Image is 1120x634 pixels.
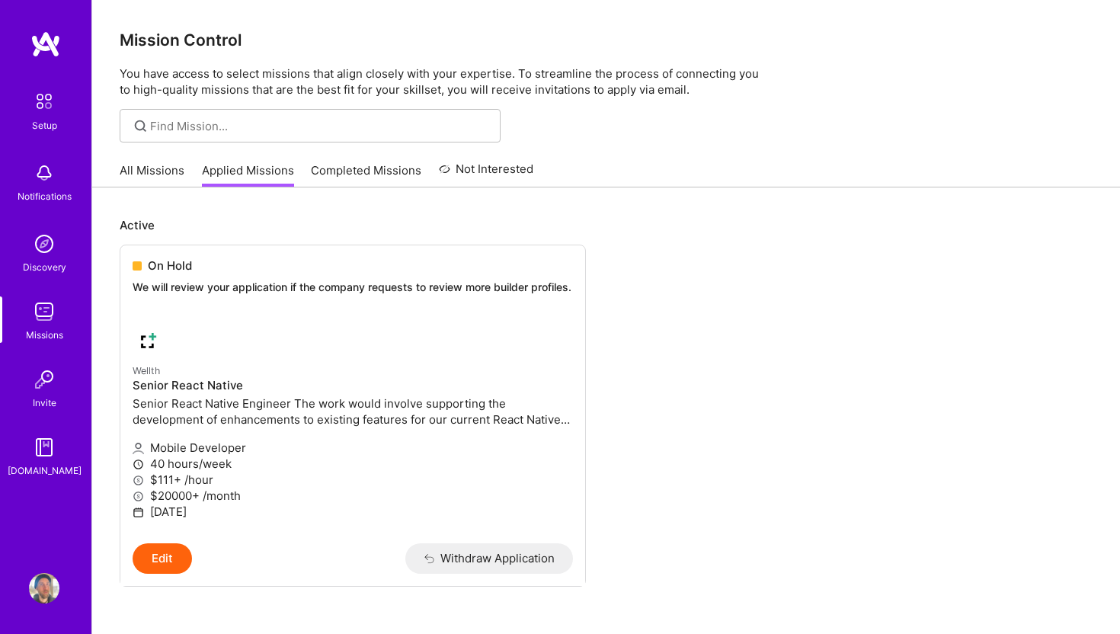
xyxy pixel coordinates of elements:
div: [DOMAIN_NAME] [8,463,82,479]
a: Wellth company logoWellthSenior React NativeSenior React Native Engineer The work would involve s... [120,313,585,543]
img: discovery [29,229,59,259]
i: icon Applicant [133,443,144,454]
img: Invite [29,364,59,395]
img: logo [30,30,61,58]
p: $111+ /hour [133,472,573,488]
img: User Avatar [29,573,59,604]
p: [DATE] [133,504,573,520]
i: icon SearchGrey [132,117,149,135]
button: Withdraw Application [405,543,574,574]
p: Mobile Developer [133,440,573,456]
h4: Senior React Native [133,379,573,392]
a: User Avatar [25,573,63,604]
p: Senior React Native Engineer The work would involve supporting the development of enhancements to... [133,395,573,427]
i: icon Calendar [133,507,144,518]
img: Wellth company logo [133,325,163,356]
input: Find Mission... [150,118,489,134]
div: Notifications [18,188,72,204]
img: teamwork [29,296,59,327]
div: Invite [33,395,56,411]
p: $20000+ /month [133,488,573,504]
img: guide book [29,432,59,463]
img: setup [28,85,60,117]
i: icon MoneyGray [133,491,144,502]
div: Setup [32,117,57,133]
p: We will review your application if the company requests to review more builder profiles. [133,280,573,295]
p: Active [120,217,1093,233]
a: Not Interested [439,160,534,187]
a: All Missions [120,162,184,187]
p: You have access to select missions that align closely with your expertise. To streamline the proc... [120,66,1093,98]
div: Missions [26,327,63,343]
h3: Mission Control [120,30,1093,50]
i: icon Clock [133,459,144,470]
span: On Hold [148,258,192,274]
img: bell [29,158,59,188]
button: Edit [133,543,192,574]
i: icon MoneyGray [133,475,144,486]
div: Discovery [23,259,66,275]
a: Applied Missions [202,162,294,187]
small: Wellth [133,365,160,376]
a: Completed Missions [311,162,421,187]
p: 40 hours/week [133,456,573,472]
